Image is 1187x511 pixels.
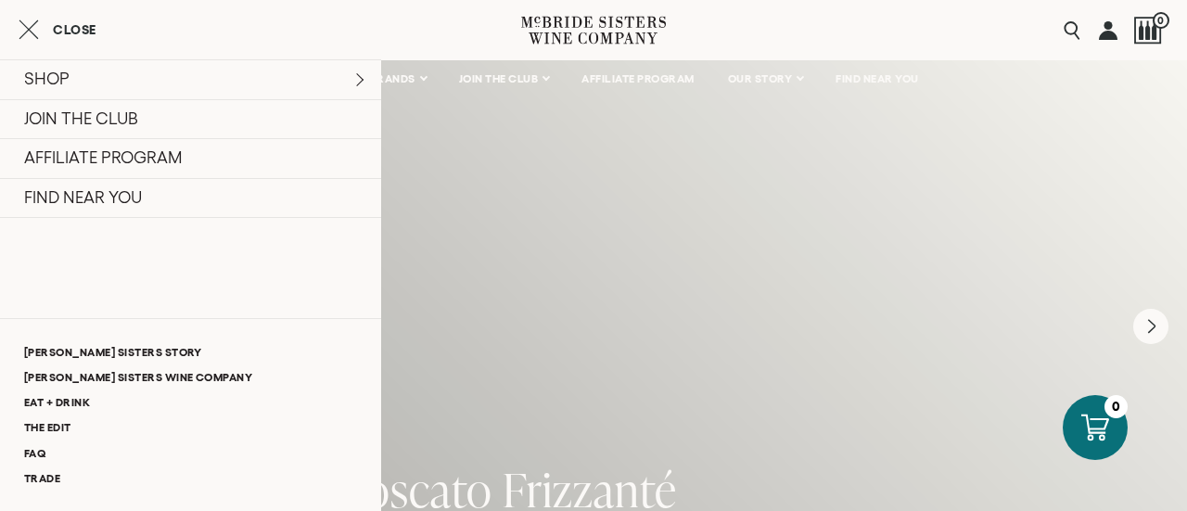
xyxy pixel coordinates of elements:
a: JOIN THE CLUB [447,60,561,97]
span: OUR STORY [728,72,793,85]
span: 0 [1153,12,1169,29]
span: JOIN THE CLUB [459,72,539,85]
h6: Bubbly, bright, and ready to celebrate! [93,431,1094,443]
span: Close [53,23,96,36]
a: AFFILIATE PROGRAM [569,60,707,97]
a: OUR BRANDS [331,60,438,97]
button: Next [1133,309,1168,344]
button: Close cart [19,19,96,41]
a: FIND NEAR YOU [823,60,931,97]
a: OUR STORY [716,60,815,97]
span: AFFILIATE PROGRAM [581,72,695,85]
div: 0 [1104,395,1128,418]
span: FIND NEAR YOU [836,72,919,85]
